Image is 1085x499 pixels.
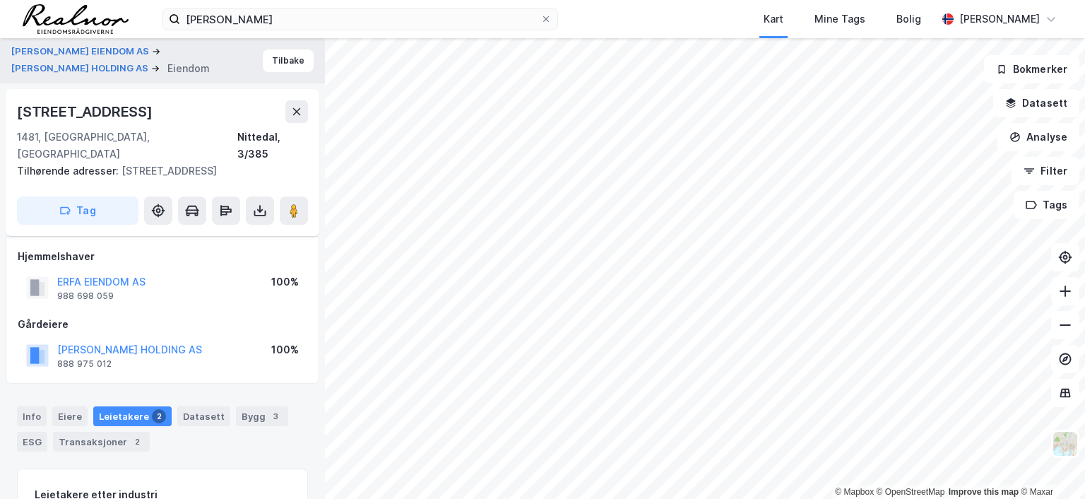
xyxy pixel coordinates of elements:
button: [PERSON_NAME] HOLDING AS [11,61,151,76]
div: Eiere [52,406,88,426]
div: Leietakere [93,406,172,426]
input: Søk på adresse, matrikkel, gårdeiere, leietakere eller personer [180,8,540,30]
div: Eiendom [167,60,210,77]
div: 1481, [GEOGRAPHIC_DATA], [GEOGRAPHIC_DATA] [17,129,237,163]
div: ESG [17,432,47,452]
div: Datasett [177,406,230,426]
div: 100% [271,341,299,358]
span: Tilhørende adresser: [17,165,121,177]
a: Mapbox [835,487,874,497]
div: Hjemmelshaver [18,248,307,265]
div: 888 975 012 [57,358,112,370]
div: 988 698 059 [57,290,114,302]
button: Datasett [993,89,1079,117]
div: Bygg [236,406,288,426]
button: [PERSON_NAME] EIENDOM AS [11,45,152,59]
div: Mine Tags [814,11,865,28]
div: 2 [130,435,144,449]
button: Analyse [997,123,1079,151]
div: Nittedal, 3/385 [237,129,308,163]
div: [STREET_ADDRESS] [17,163,297,180]
div: Transaksjoner [53,432,150,452]
div: Info [17,406,47,426]
button: Filter [1012,157,1079,185]
button: Bokmerker [984,55,1079,83]
div: [STREET_ADDRESS] [17,100,155,123]
button: Tag [17,196,138,225]
iframe: Chat Widget [1014,431,1085,499]
div: 2 [152,409,166,423]
div: Kart [764,11,783,28]
div: [PERSON_NAME] [959,11,1040,28]
div: 3 [268,409,283,423]
div: 100% [271,274,299,290]
div: Kontrollprogram for chat [1014,431,1085,499]
a: OpenStreetMap [877,487,945,497]
button: Tilbake [263,49,314,72]
div: Bolig [896,11,921,28]
button: Tags [1014,191,1079,219]
img: realnor-logo.934646d98de889bb5806.png [23,4,129,34]
img: Z [1052,430,1079,457]
div: Gårdeiere [18,316,307,333]
a: Improve this map [949,487,1019,497]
